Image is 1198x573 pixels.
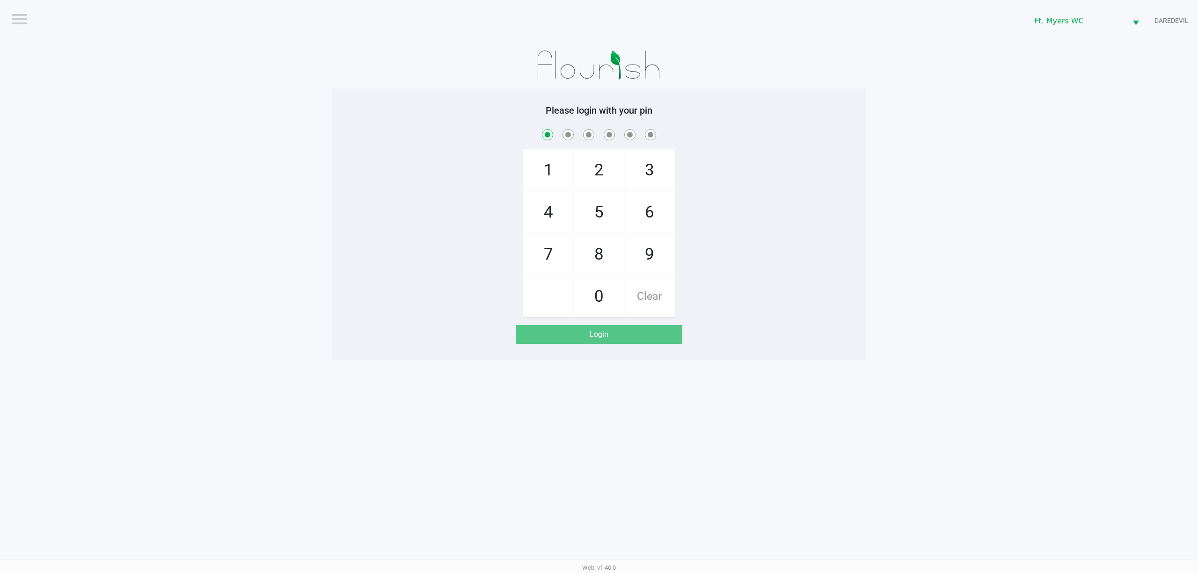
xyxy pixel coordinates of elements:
span: 8 [574,234,624,275]
span: 3 [625,150,674,191]
span: 0 [574,276,624,317]
span: 6 [625,192,674,233]
span: Web: v1.40.0 [582,564,616,571]
h5: Please login with your pin [339,105,859,116]
span: 2 [574,150,624,191]
span: 5 [574,192,624,233]
span: 7 [524,234,573,275]
span: 9 [625,234,674,275]
span: DAREDEVIL [1154,16,1189,26]
button: Select [1127,10,1145,32]
span: 1 [524,150,573,191]
span: Ft. Myers WC [1034,15,1121,27]
span: 4 [524,192,573,233]
span: Clear [625,276,674,317]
